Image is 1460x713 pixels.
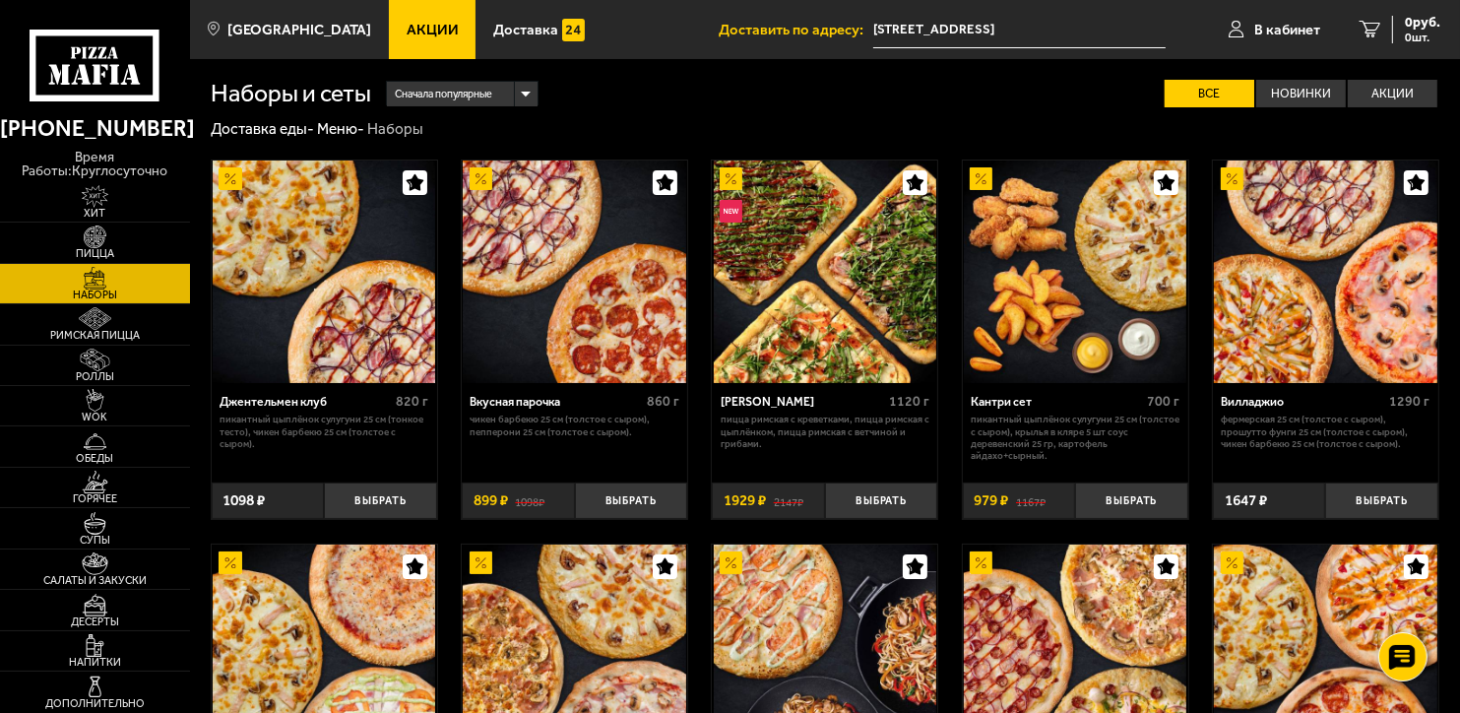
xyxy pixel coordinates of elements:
[873,12,1166,48] span: Россия, Санкт-Петербург, проспект Ветеранов, 175
[714,161,936,383] img: Мама Миа
[873,12,1166,48] input: Ваш адрес доставки
[219,167,241,190] img: Акционный
[575,483,688,520] button: Выбрать
[212,161,437,383] a: АкционныйДжентельмен клуб
[562,19,585,41] img: 15daf4d41897b9f0e9f617042186c801.svg
[317,120,364,138] a: Меню-
[470,551,492,574] img: Акционный
[470,414,678,438] p: Чикен Барбекю 25 см (толстое с сыром), Пепперони 25 см (толстое с сыром).
[720,200,742,223] img: Новинка
[211,120,314,138] a: Доставка еды-
[222,493,265,508] span: 1098 ₽
[1147,393,1179,410] span: 700 г
[1213,161,1438,383] a: АкционныйВилладжио
[720,551,742,574] img: Акционный
[1221,414,1429,450] p: Фермерская 25 см (толстое с сыром), Прошутто Фунги 25 см (толстое с сыром), Чикен Барбекю 25 см (...
[367,119,423,139] div: Наборы
[493,23,558,37] span: Доставка
[1348,80,1437,107] label: Акции
[515,493,544,508] s: 1098 ₽
[1225,493,1267,508] span: 1647 ₽
[1165,80,1254,107] label: Все
[774,493,803,508] s: 2147 ₽
[721,395,884,410] div: [PERSON_NAME]
[1016,493,1046,508] s: 1167 ₽
[463,161,685,383] img: Вкусная парочка
[470,395,641,410] div: Вкусная парочка
[227,23,371,37] span: [GEOGRAPHIC_DATA]
[474,493,508,508] span: 899 ₽
[712,161,937,383] a: АкционныйНовинкаМама Миа
[1254,23,1320,37] span: В кабинет
[220,395,391,410] div: Джентельмен клуб
[1221,395,1384,410] div: Вилладжио
[1221,551,1243,574] img: Акционный
[963,161,1188,383] a: АкционныйКантри сет
[324,483,437,520] button: Выбрать
[825,483,938,520] button: Выбрать
[1075,483,1188,520] button: Выбрать
[395,80,492,108] span: Сначала популярные
[470,167,492,190] img: Акционный
[407,23,459,37] span: Акции
[970,167,992,190] img: Акционный
[724,493,766,508] span: 1929 ₽
[1325,483,1438,520] button: Выбрать
[647,393,679,410] span: 860 г
[721,414,929,450] p: Пицца Римская с креветками, Пицца Римская с цыплёнком, Пицца Римская с ветчиной и грибами.
[971,395,1142,410] div: Кантри сет
[1405,32,1440,43] span: 0 шт.
[1405,16,1440,30] span: 0 руб.
[220,414,428,450] p: Пикантный цыплёнок сулугуни 25 см (тонкое тесто), Чикен Барбекю 25 см (толстое с сыром).
[964,161,1186,383] img: Кантри сет
[889,393,929,410] span: 1120 г
[211,82,371,106] h1: Наборы и сеты
[1256,80,1346,107] label: Новинки
[1390,393,1430,410] span: 1290 г
[462,161,687,383] a: АкционныйВкусная парочка
[971,414,1179,462] p: Пикантный цыплёнок сулугуни 25 см (толстое с сыром), крылья в кляре 5 шт соус деревенский 25 гр, ...
[1214,161,1436,383] img: Вилладжио
[396,393,428,410] span: 820 г
[219,551,241,574] img: Акционный
[213,161,435,383] img: Джентельмен клуб
[720,167,742,190] img: Акционный
[970,551,992,574] img: Акционный
[1221,167,1243,190] img: Акционный
[719,23,873,37] span: Доставить по адресу:
[974,493,1008,508] span: 979 ₽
